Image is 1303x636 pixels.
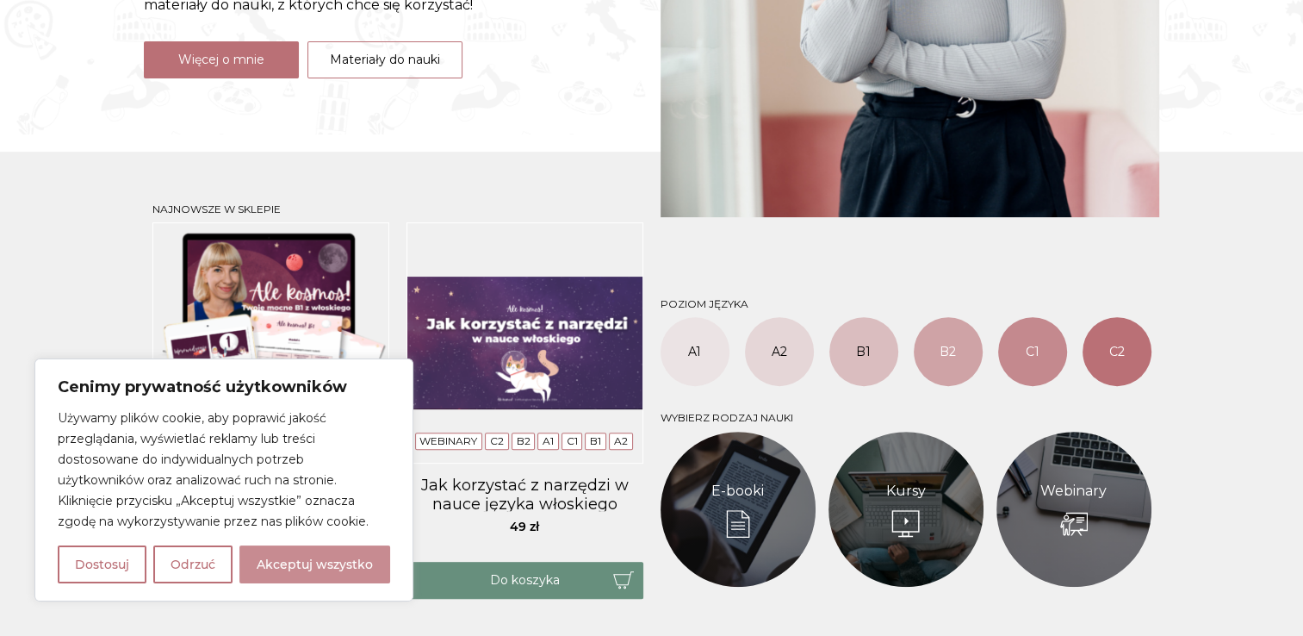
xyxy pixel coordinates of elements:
[590,434,601,447] a: B1
[829,317,898,386] a: B1
[1040,481,1107,502] a: Webinary
[239,546,390,583] button: Akceptuj wszystko
[543,434,554,447] a: A1
[58,377,390,397] p: Cenimy prywatność użytkowników
[661,412,1151,424] h3: Wybierz rodzaj nauki
[614,434,628,447] a: A2
[745,317,814,386] a: A2
[152,203,643,215] h3: Najnowsze w sklepie
[490,434,504,447] a: C2
[661,317,729,386] a: A1
[406,477,643,511] a: Jak korzystać z narzędzi w nauce języka włoskiego
[307,41,462,78] a: Materiały do nauki
[567,434,578,447] a: C1
[58,408,390,532] p: Używamy plików cookie, aby poprawić jakość przeglądania, wyświetlać reklamy lub treści dostosowan...
[886,481,926,502] a: Kursy
[406,562,643,599] button: Do koszyka
[998,317,1067,386] a: C1
[144,41,299,78] a: Więcej o mnie
[711,481,764,502] a: E-booki
[58,546,146,583] button: Dostosuj
[419,434,477,447] a: Webinary
[661,298,1151,310] h3: Poziom języka
[510,519,539,534] span: 49
[516,434,530,447] a: B2
[914,317,983,386] a: B2
[1083,317,1151,386] a: C2
[153,546,233,583] button: Odrzuć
